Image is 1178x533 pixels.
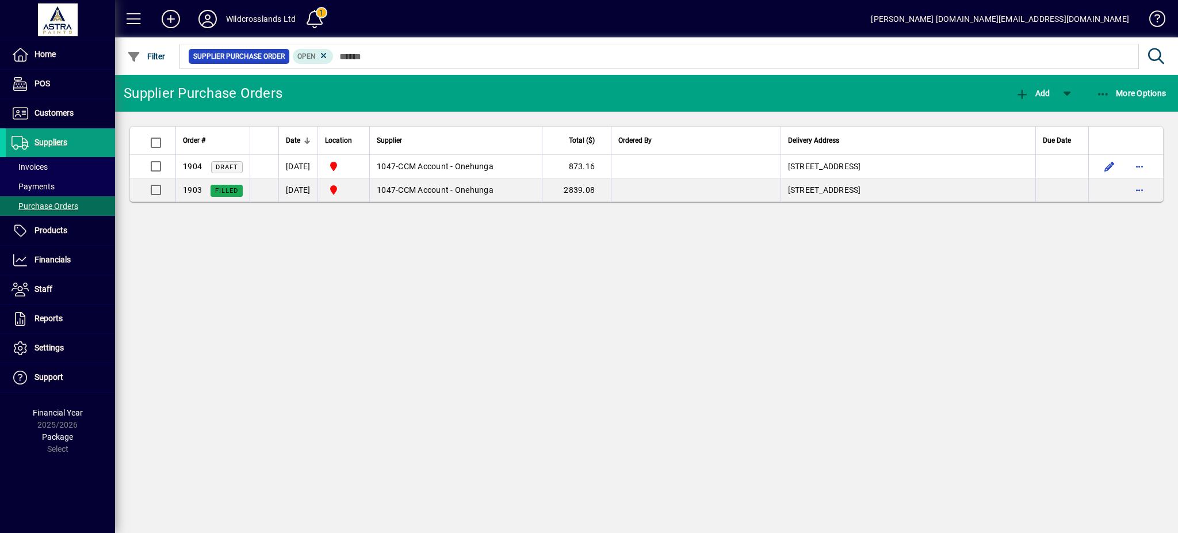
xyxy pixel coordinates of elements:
span: CCM Account - Onehunga [398,162,494,171]
span: More Options [1096,89,1166,98]
td: [STREET_ADDRESS] [781,178,1035,201]
span: Supplier Purchase Order [193,51,285,62]
a: Payments [6,177,115,196]
span: Ordered By [618,134,652,147]
a: Financials [6,246,115,275]
span: Package [42,432,73,441]
span: Order # [183,134,205,147]
div: Location [325,134,362,147]
a: Invoices [6,157,115,177]
a: Home [6,40,115,69]
button: Add [1012,83,1053,104]
a: Products [6,216,115,245]
button: Add [152,9,189,29]
div: Total ($) [549,134,605,147]
td: - [369,155,542,178]
a: Customers [6,99,115,128]
td: [DATE] [278,178,318,201]
button: Edit [1100,157,1119,176]
span: Home [35,50,56,59]
span: Payments [12,182,55,191]
span: 1903 [183,185,202,195]
button: More options [1130,181,1149,199]
mat-chip: Completion Status: Open [293,49,334,64]
span: Financial Year [33,408,83,417]
span: Filter [127,52,166,61]
button: Filter [124,46,169,67]
a: Staff [6,275,115,304]
a: Support [6,363,115,392]
div: Supplier [377,134,535,147]
span: Purchase Orders [12,201,78,211]
span: Suppliers [35,138,67,147]
span: Due Date [1043,134,1071,147]
span: 1904 [183,162,202,171]
div: Date [286,134,311,147]
td: 873.16 [542,155,611,178]
span: Open [297,52,316,60]
span: POS [35,79,50,88]
div: Order # [183,134,243,147]
span: Staff [35,284,52,294]
td: 2839.08 [542,178,611,201]
span: Support [35,372,63,382]
span: Filled [215,187,238,195]
div: Due Date [1043,134,1081,147]
a: Settings [6,334,115,363]
span: Customers [35,108,74,117]
a: Knowledge Base [1141,2,1164,40]
td: - [369,178,542,201]
button: More options [1130,157,1149,176]
span: Draft [216,163,238,171]
td: [DATE] [278,155,318,178]
span: Invoices [12,162,48,172]
div: Wildcrosslands Ltd [226,10,296,28]
span: Add [1015,89,1050,98]
span: Products [35,226,67,235]
span: Onehunga [325,183,362,197]
a: POS [6,70,115,98]
a: Reports [6,304,115,333]
span: CCM Account - Onehunga [398,185,494,195]
div: [PERSON_NAME] [DOMAIN_NAME][EMAIL_ADDRESS][DOMAIN_NAME] [871,10,1129,28]
span: 1047 [377,162,396,171]
td: [STREET_ADDRESS] [781,155,1035,178]
div: Supplier Purchase Orders [124,84,282,102]
button: More Options [1093,83,1169,104]
span: Total ($) [569,134,595,147]
span: Delivery Address [788,134,839,147]
span: Onehunga [325,159,362,173]
span: Reports [35,314,63,323]
span: Settings [35,343,64,352]
span: 1047 [377,185,396,195]
span: Date [286,134,300,147]
div: Ordered By [618,134,774,147]
span: Location [325,134,352,147]
span: Supplier [377,134,402,147]
a: Purchase Orders [6,196,115,216]
button: Profile [189,9,226,29]
span: Financials [35,255,71,264]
